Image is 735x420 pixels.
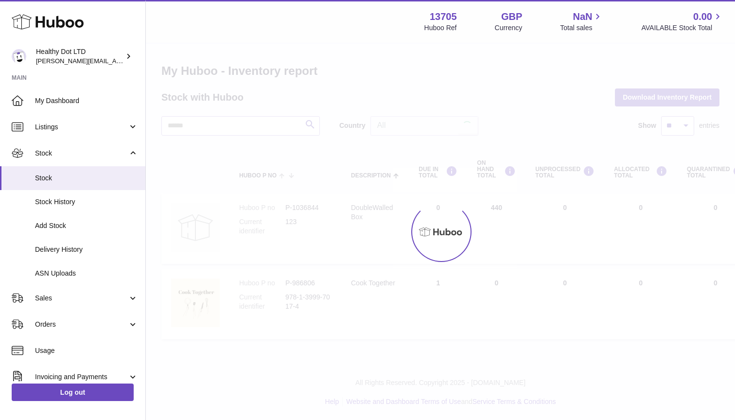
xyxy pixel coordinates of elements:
[560,10,603,33] a: NaN Total sales
[35,320,128,329] span: Orders
[35,346,138,355] span: Usage
[641,23,723,33] span: AVAILABLE Stock Total
[501,10,522,23] strong: GBP
[35,149,128,158] span: Stock
[693,10,712,23] span: 0.00
[36,47,123,66] div: Healthy Dot LTD
[573,10,592,23] span: NaN
[35,122,128,132] span: Listings
[35,174,138,183] span: Stock
[35,245,138,254] span: Delivery History
[35,269,138,278] span: ASN Uploads
[424,23,457,33] div: Huboo Ref
[560,23,603,33] span: Total sales
[35,221,138,230] span: Add Stock
[35,96,138,105] span: My Dashboard
[35,294,128,303] span: Sales
[35,372,128,382] span: Invoicing and Payments
[12,384,134,401] a: Log out
[495,23,523,33] div: Currency
[12,49,26,64] img: Dorothy@healthydot.com
[641,10,723,33] a: 0.00 AVAILABLE Stock Total
[36,57,195,65] span: [PERSON_NAME][EMAIL_ADDRESS][DOMAIN_NAME]
[430,10,457,23] strong: 13705
[35,197,138,207] span: Stock History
